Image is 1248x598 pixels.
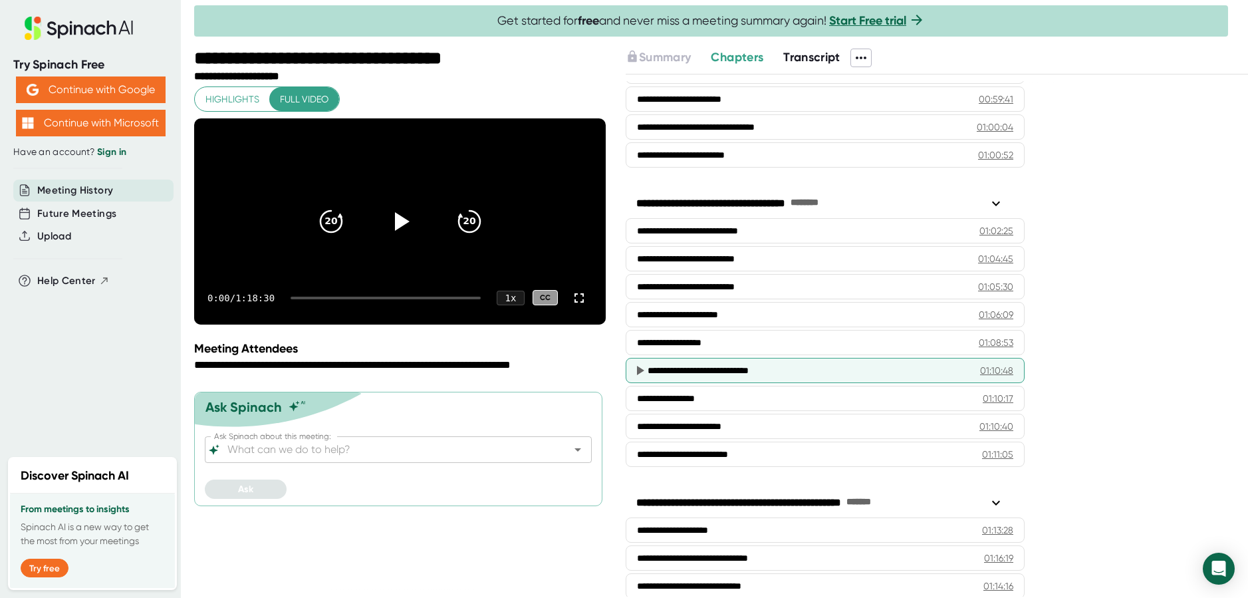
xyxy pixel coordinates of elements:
[979,336,1013,349] div: 01:08:53
[37,273,110,289] button: Help Center
[97,146,126,158] a: Sign in
[533,290,558,305] div: CC
[195,87,270,112] button: Highlights
[497,291,525,305] div: 1 x
[280,91,328,108] span: Full video
[977,120,1013,134] div: 01:00:04
[21,559,68,577] button: Try free
[982,523,1013,537] div: 01:13:28
[13,146,168,158] div: Have an account?
[21,467,129,485] h2: Discover Spinach AI
[37,183,113,198] button: Meeting History
[205,91,259,108] span: Highlights
[979,420,1013,433] div: 01:10:40
[983,579,1013,593] div: 01:14:16
[979,308,1013,321] div: 01:06:09
[37,273,96,289] span: Help Center
[626,49,691,67] button: Summary
[783,50,840,65] span: Transcript
[13,57,168,73] div: Try Spinach Free
[711,50,763,65] span: Chapters
[269,87,339,112] button: Full video
[568,440,587,459] button: Open
[194,341,609,356] div: Meeting Attendees
[980,364,1013,377] div: 01:10:48
[982,448,1013,461] div: 01:11:05
[979,92,1013,106] div: 00:59:41
[829,13,906,28] a: Start Free trial
[16,110,166,136] button: Continue with Microsoft
[578,13,599,28] b: free
[238,484,253,495] span: Ask
[205,399,282,415] div: Ask Spinach
[978,252,1013,265] div: 01:04:45
[207,293,275,303] div: 0:00 / 1:18:30
[979,224,1013,237] div: 01:02:25
[711,49,763,67] button: Chapters
[639,50,691,65] span: Summary
[21,504,164,515] h3: From meetings to insights
[225,440,549,459] input: What can we do to help?
[27,84,39,96] img: Aehbyd4JwY73AAAAAElFTkSuQmCC
[37,206,116,222] button: Future Meetings
[21,520,164,548] p: Spinach AI is a new way to get the most from your meetings
[626,49,711,67] div: Upgrade to access
[16,76,166,103] button: Continue with Google
[37,229,71,244] button: Upload
[984,551,1013,565] div: 01:16:19
[983,392,1013,405] div: 01:10:17
[497,13,925,29] span: Get started for and never miss a meeting summary again!
[783,49,840,67] button: Transcript
[978,280,1013,293] div: 01:05:30
[1203,553,1235,585] div: Open Intercom Messenger
[205,480,287,499] button: Ask
[978,148,1013,162] div: 01:00:52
